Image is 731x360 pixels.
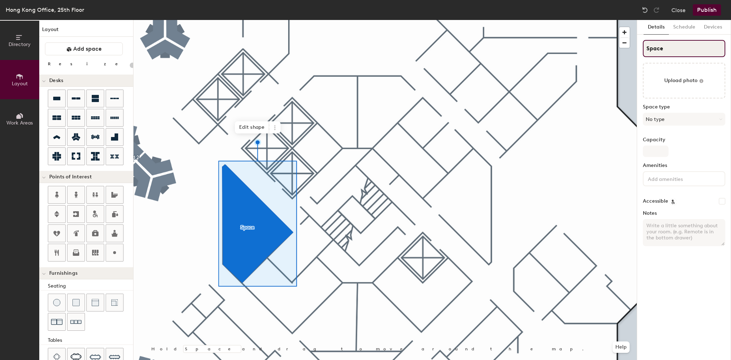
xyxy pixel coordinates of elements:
[111,299,118,306] img: Couch (corner)
[49,270,77,276] span: Furnishings
[12,81,28,87] span: Layout
[72,299,80,306] img: Cushion
[45,42,123,55] button: Add space
[51,316,62,328] img: Couch (x2)
[643,113,725,126] button: No type
[67,313,85,331] button: Couch (x3)
[48,336,133,344] div: Tables
[669,20,700,35] button: Schedule
[644,20,669,35] button: Details
[643,104,725,110] label: Space type
[653,6,660,14] img: Redo
[92,299,99,306] img: Couch (middle)
[48,294,66,311] button: Stool
[235,121,269,133] span: Edit shape
[643,198,668,204] label: Accessible
[86,294,104,311] button: Couch (middle)
[73,45,102,52] span: Add space
[646,174,711,183] input: Add amenities
[643,163,725,168] label: Amenities
[671,4,686,16] button: Close
[49,174,92,180] span: Points of Interest
[48,313,66,331] button: Couch (x2)
[48,282,133,290] div: Seating
[6,120,33,126] span: Work Areas
[48,61,127,67] div: Resize
[693,4,721,16] button: Publish
[6,5,84,14] div: Hong Kong Office, 25th Floor
[67,294,85,311] button: Cushion
[641,6,649,14] img: Undo
[643,63,725,98] button: Upload photo
[643,211,725,216] label: Notes
[39,26,133,37] h1: Layout
[9,41,31,47] span: Directory
[700,20,726,35] button: Devices
[49,78,63,83] span: Desks
[612,341,630,353] button: Help
[70,316,82,328] img: Couch (x3)
[53,299,60,306] img: Stool
[106,294,123,311] button: Couch (corner)
[643,137,725,143] label: Capacity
